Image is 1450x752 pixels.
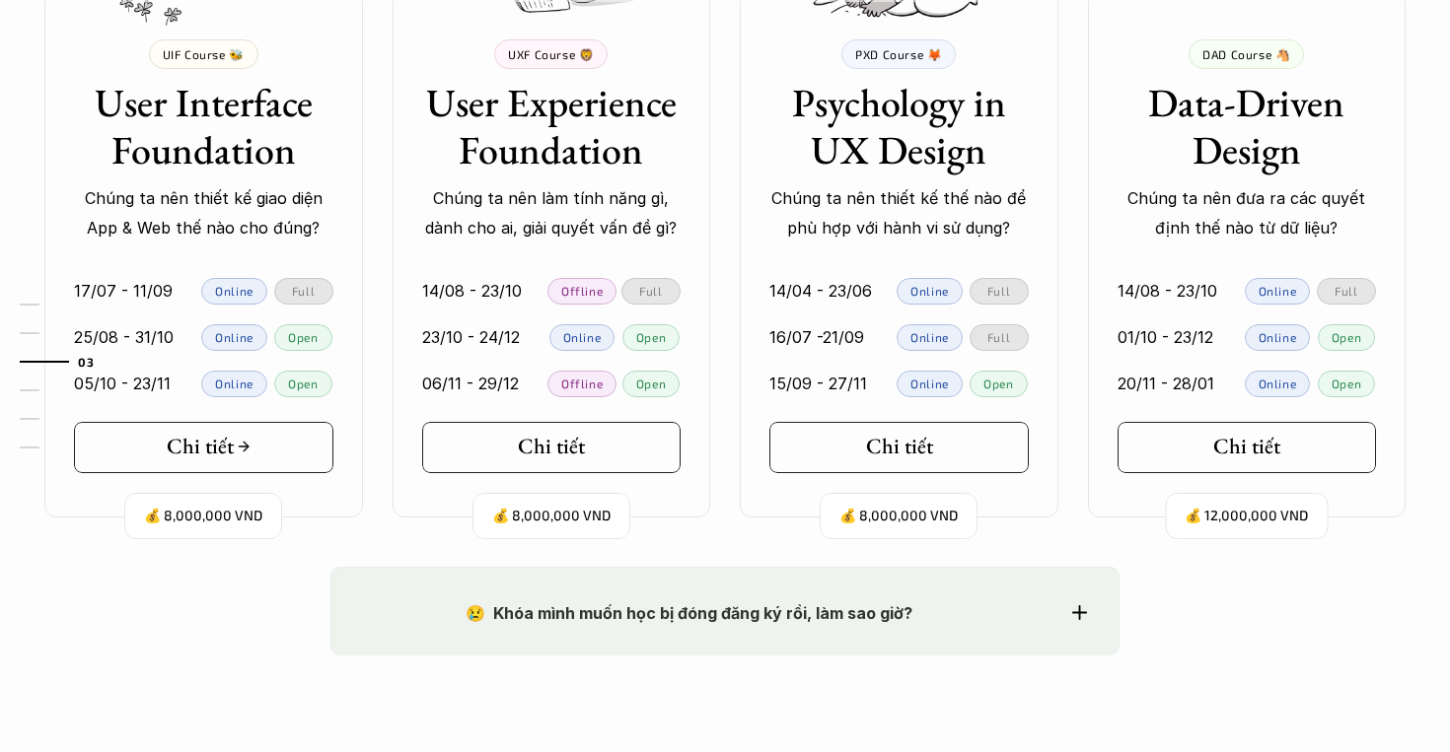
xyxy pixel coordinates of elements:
p: 20/11 - 28/01 [1118,369,1214,398]
p: Online [215,284,254,298]
p: Online [215,330,254,344]
p: 01/10 - 23/12 [1118,322,1213,352]
p: Chúng ta nên thiết kế thế nào để phù hợp với hành vi sử dụng? [769,183,1029,243]
p: Online [910,376,949,390]
p: Open [636,376,666,390]
p: 15/09 - 27/11 [769,369,867,398]
a: Chi tiết [1118,422,1377,473]
p: Online [910,330,949,344]
a: Chi tiết [422,422,682,473]
a: Chi tiết [769,422,1029,473]
p: 14/04 - 23/06 [769,276,872,306]
p: Open [636,330,666,344]
p: 06/11 - 29/12 [422,369,519,398]
h3: Data-Driven Design [1118,79,1377,173]
p: 14/08 - 23/10 [422,276,522,306]
p: Full [1335,284,1357,298]
p: Full [639,284,662,298]
p: Online [910,284,949,298]
p: UIF Course 🐝 [163,47,245,61]
p: 💰 8,000,000 VND [144,503,262,529]
p: 23/10 - 24/12 [422,322,520,352]
strong: 03 [78,355,94,369]
p: Full [987,284,1010,298]
p: Full [987,330,1010,344]
p: Online [563,330,602,344]
p: Open [288,376,318,390]
p: Open [1332,330,1361,344]
h5: Chi tiết [518,434,585,459]
p: Online [1259,284,1297,298]
p: DAD Course 🐴 [1202,47,1290,61]
p: 💰 8,000,000 VND [492,503,611,529]
p: 14/08 - 23/10 [1118,276,1217,306]
p: Chúng ta nên đưa ra các quyết định thế nào từ dữ liệu? [1118,183,1377,243]
p: Online [1259,330,1297,344]
p: Offline [561,284,603,298]
a: 03 [20,350,113,374]
p: Online [1259,376,1297,390]
a: Chi tiết [74,422,333,473]
p: Open [983,376,1013,390]
p: UXF Course 🦁 [508,47,594,61]
p: Open [288,330,318,344]
p: Chúng ta nên làm tính năng gì, dành cho ai, giải quyết vấn đề gì? [422,183,682,243]
h5: Chi tiết [866,434,933,459]
h5: Chi tiết [167,434,234,459]
h3: Psychology in UX Design [769,79,1029,173]
h3: User Interface Foundation [74,79,333,173]
p: 💰 8,000,000 VND [839,503,958,529]
p: Online [215,376,254,390]
p: Open [1332,376,1361,390]
p: Offline [561,376,603,390]
p: Chúng ta nên thiết kế giao diện App & Web thế nào cho đúng? [74,183,333,243]
p: 💰 12,000,000 VND [1185,503,1308,529]
h5: Chi tiết [1213,434,1280,459]
p: Full [292,284,315,298]
p: 16/07 -21/09 [769,322,864,352]
strong: 😢 Khóa mình muốn học bị đóng đăng ký rồi, làm sao giờ? [466,603,912,623]
h3: User Experience Foundation [422,79,682,173]
p: PXD Course 🦊 [855,47,942,61]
